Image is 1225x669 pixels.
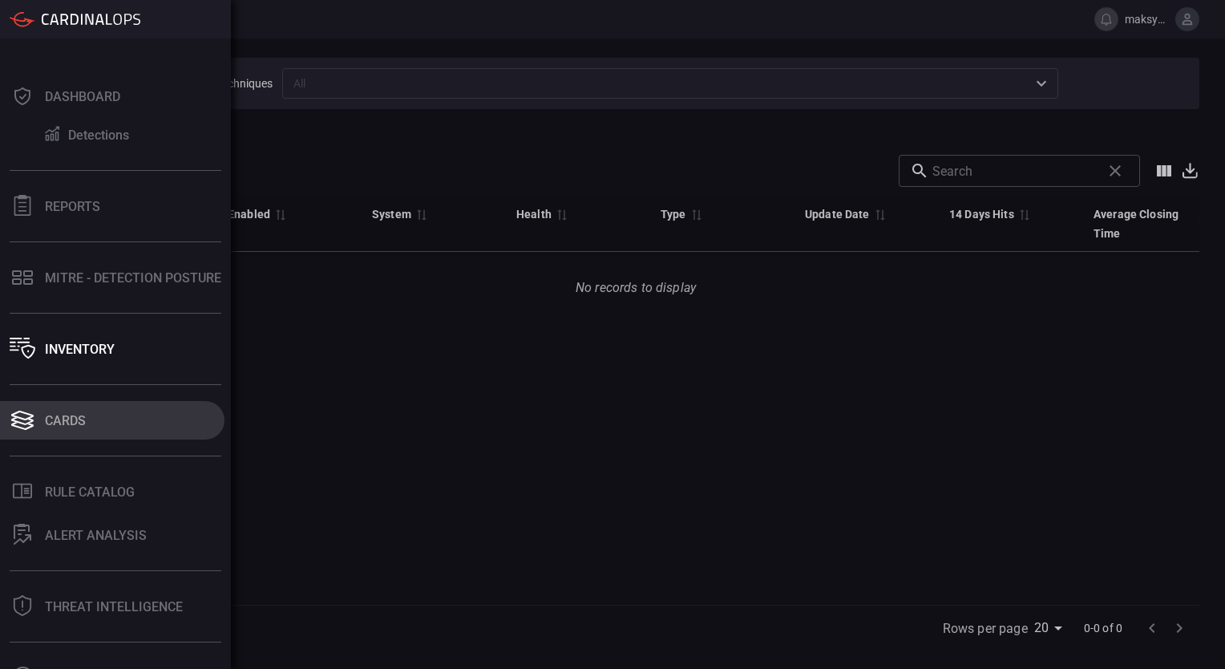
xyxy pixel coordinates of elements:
div: ALERT ANALYSIS [45,528,147,543]
div: Threat Intelligence [45,599,183,614]
span: Sort by System descending [411,207,431,221]
input: All [287,73,1027,93]
div: MITRE - Detection Posture [45,270,221,286]
span: Sort by Update Date descending [870,207,889,221]
span: Go to previous page [1138,619,1166,635]
input: Search [932,155,1095,187]
div: Average Closing Time [1094,205,1193,243]
div: Cards [45,413,86,428]
span: Sort by Health descending [552,207,571,221]
span: Go to next page [1166,619,1193,635]
button: Show/Hide columns [1148,155,1180,187]
div: Update Date [805,205,870,224]
span: maksymiliand [1125,13,1169,26]
span: Sort by 14 Days Hits descending [1014,207,1033,221]
button: Open [1030,72,1053,95]
label: Rows per page [943,619,1028,638]
div: Type [661,205,686,224]
div: Health [516,205,552,224]
span: 0-0 of 0 [1077,620,1129,636]
div: Reports [45,199,100,214]
span: Sort by Average Closing Time descending [1193,217,1212,231]
button: Export [1180,161,1199,180]
div: Dashboard [45,89,120,104]
div: Rows per page [1034,615,1068,641]
div: Rule Catalog [45,485,135,500]
div: Enabled [228,205,270,224]
div: Inventory [45,342,115,357]
p: No records to display [71,253,1200,323]
span: Sort by Type descending [686,207,705,221]
div: Detections [68,128,129,143]
div: 14 Days Hits [949,205,1014,224]
div: System [372,205,411,224]
span: Clear search [1102,157,1129,184]
span: Sort by Enabled descending [270,207,289,221]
